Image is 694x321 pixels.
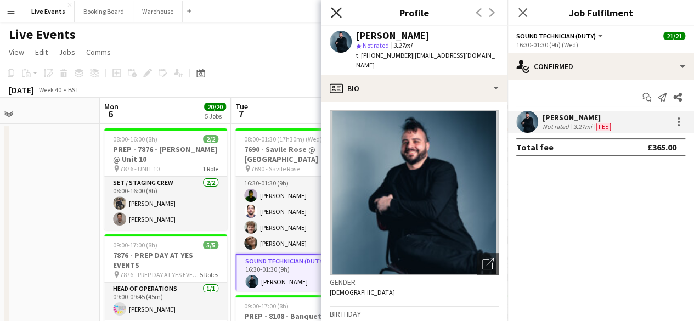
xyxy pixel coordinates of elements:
[235,102,248,111] span: Tue
[205,112,225,120] div: 5 Jobs
[507,5,694,20] h3: Job Fulfilment
[330,110,499,275] img: Crew avatar or photo
[59,47,75,57] span: Jobs
[54,45,80,59] a: Jobs
[234,108,248,120] span: 7
[203,135,218,143] span: 2/2
[516,32,596,40] span: Sound Technician (Duty)
[647,142,676,153] div: £365.00
[321,5,507,20] h3: Profile
[330,288,395,296] span: [DEMOGRAPHIC_DATA]
[113,241,157,249] span: 09:00-17:00 (8h)
[235,169,358,254] app-card-role: Sound Technician4/416:30-01:30 (9h)[PERSON_NAME][PERSON_NAME][PERSON_NAME][PERSON_NAME]
[35,47,48,57] span: Edit
[120,165,160,173] span: 7876 - UNIT 10
[516,142,554,153] div: Total fee
[86,47,111,57] span: Comms
[363,41,389,49] span: Not rated
[356,51,495,69] span: | [EMAIL_ADDRESS][DOMAIN_NAME]
[356,51,413,59] span: t. [PHONE_NUMBER]
[120,271,200,279] span: 7876 - PREP DAY AT YES EVENTS
[113,135,157,143] span: 08:00-16:00 (8h)
[9,26,76,43] h1: Live Events
[330,277,499,287] h3: Gender
[75,1,133,22] button: Booking Board
[22,1,75,22] button: Live Events
[594,122,613,131] div: Crew has different fees then in role
[103,108,119,120] span: 6
[477,253,499,275] div: Open photos pop-in
[235,144,358,164] h3: 7690 - Savile Rose @ [GEOGRAPHIC_DATA]
[204,103,226,111] span: 20/20
[251,165,300,173] span: 7690 - Savile Rose
[235,128,358,291] app-job-card: 08:00-01:30 (17h30m) (Wed)21/217690 - Savile Rose @ [GEOGRAPHIC_DATA] 7690 - Savile Rose14 RolesS...
[82,45,115,59] a: Comms
[516,41,685,49] div: 16:30-01:30 (9h) (Wed)
[356,31,430,41] div: [PERSON_NAME]
[36,86,64,94] span: Week 40
[543,112,613,122] div: [PERSON_NAME]
[133,1,183,22] button: Warehouse
[104,177,227,230] app-card-role: Set / Staging Crew2/208:00-16:00 (8h)[PERSON_NAME][PERSON_NAME]
[31,45,52,59] a: Edit
[104,102,119,111] span: Mon
[104,283,227,320] app-card-role: Head of Operations1/109:00-09:45 (45m)[PERSON_NAME]
[330,309,499,319] h3: Birthday
[321,75,507,102] div: Bio
[200,271,218,279] span: 5 Roles
[235,254,358,294] app-card-role: Sound Technician (Duty)1/116:30-01:30 (9h)[PERSON_NAME]
[244,135,322,143] span: 08:00-01:30 (17h30m) (Wed)
[202,165,218,173] span: 1 Role
[663,32,685,40] span: 21/21
[4,45,29,59] a: View
[203,241,218,249] span: 5/5
[104,128,227,230] app-job-card: 08:00-16:00 (8h)2/2PREP - 7876 - [PERSON_NAME] @ Unit 10 7876 - UNIT 101 RoleSet / Staging Crew2/...
[104,250,227,270] h3: 7876 - PREP DAY AT YES EVENTS
[104,144,227,164] h3: PREP - 7876 - [PERSON_NAME] @ Unit 10
[9,47,24,57] span: View
[571,122,594,131] div: 3.27mi
[543,122,571,131] div: Not rated
[9,85,34,95] div: [DATE]
[68,86,79,94] div: BST
[244,302,289,310] span: 09:00-17:00 (8h)
[507,53,694,80] div: Confirmed
[596,123,611,131] span: Fee
[391,41,414,49] span: 3.27mi
[516,32,605,40] button: Sound Technician (Duty)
